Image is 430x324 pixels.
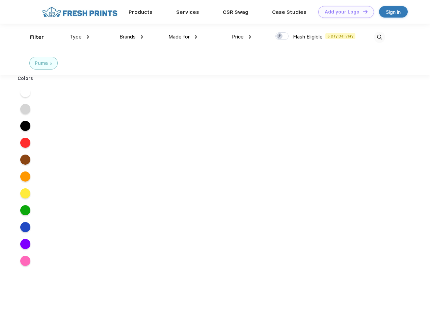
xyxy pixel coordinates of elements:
[141,35,143,39] img: dropdown.png
[363,10,368,13] img: DT
[293,34,323,40] span: Flash Eligible
[87,35,89,39] img: dropdown.png
[119,34,136,40] span: Brands
[129,9,153,15] a: Products
[374,32,385,43] img: desktop_search.svg
[325,33,355,39] span: 5 Day Delivery
[232,34,244,40] span: Price
[223,9,248,15] a: CSR Swag
[386,8,401,16] div: Sign in
[30,33,44,41] div: Filter
[325,9,359,15] div: Add your Logo
[40,6,119,18] img: fo%20logo%202.webp
[50,62,52,65] img: filter_cancel.svg
[249,35,251,39] img: dropdown.png
[379,6,408,18] a: Sign in
[12,75,38,82] div: Colors
[70,34,82,40] span: Type
[35,60,48,67] div: Puma
[168,34,190,40] span: Made for
[176,9,199,15] a: Services
[195,35,197,39] img: dropdown.png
